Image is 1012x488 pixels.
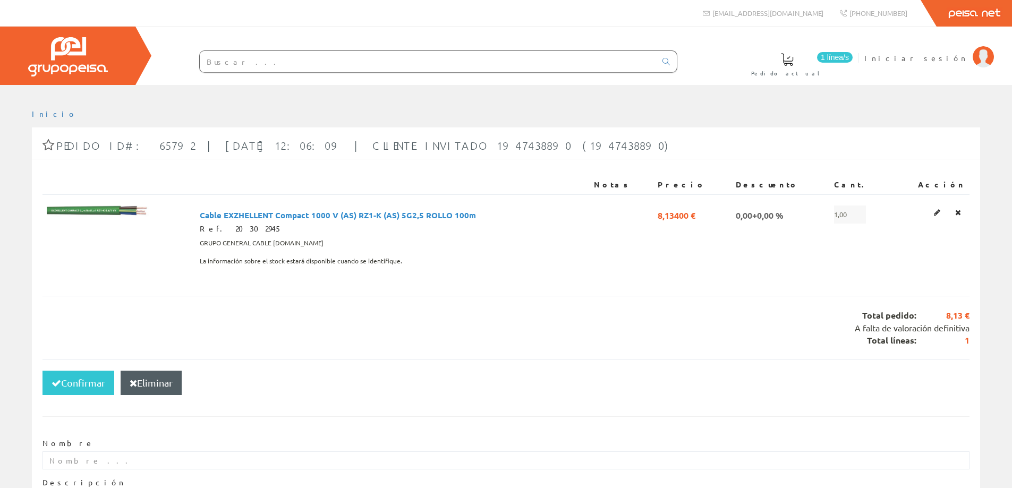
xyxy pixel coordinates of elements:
a: Iniciar sesión [864,44,994,54]
a: Inicio [32,109,77,118]
input: Nombre ... [42,451,970,469]
span: 1 línea/s [817,52,853,63]
span: Cable EXZHELLENT Compact 1000 V (AS) RZ1-K (AS) 5G2,5 ROLLO 100m [200,206,476,224]
div: Ref. 20302945 [200,224,585,234]
div: Total pedido: Total líneas: [42,296,970,360]
img: Foto artículo Cable EXZHELLENT Compact 1000 V (AS) RZ1-K (AS) 5G2,5 ROLLO 100m (192x22.231578947368) [47,206,149,217]
button: Eliminar [121,371,182,395]
a: 1 línea/s Pedido actual [741,44,855,83]
span: Pedido actual [751,68,823,79]
th: Notas [590,175,653,194]
span: [EMAIL_ADDRESS][DOMAIN_NAME] [712,8,823,18]
a: Editar [931,206,943,219]
th: Descuento [732,175,830,194]
th: Cant. [830,175,892,194]
input: Buscar ... [200,51,656,72]
label: Nombre [42,438,94,449]
button: Confirmar [42,371,114,395]
span: 8,13400 € [658,206,695,224]
label: Descripción [42,477,125,488]
span: Pedido ID#: 65792 | [DATE] 12:06:09 | Cliente Invitado 1947438890 (1947438890) [56,139,673,152]
th: Acción [892,175,970,194]
span: GRUPO GENERAL CABLE [DOMAIN_NAME] [200,234,324,252]
a: Eliminar [952,206,964,219]
th: Precio [653,175,732,194]
img: Grupo Peisa [28,37,108,76]
span: La información sobre el stock estará disponible cuando se identifique. [200,252,402,270]
span: 8,13 € [916,310,970,322]
span: [PHONE_NUMBER] [849,8,907,18]
span: Iniciar sesión [864,53,967,63]
span: 0,00+0,00 % [736,206,784,224]
span: 1 [916,335,970,347]
span: 1,00 [834,206,866,224]
span: A falta de valoración definitiva [855,322,970,333]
